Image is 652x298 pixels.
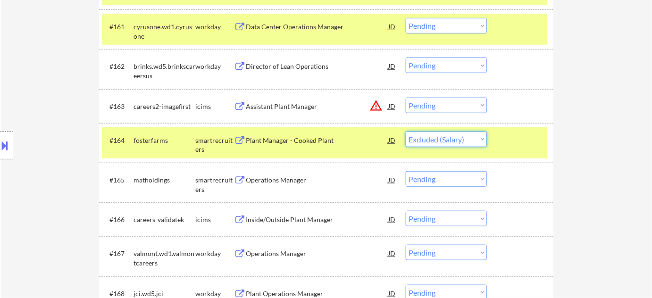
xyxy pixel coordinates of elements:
[387,211,397,228] div: JD
[109,249,126,258] div: #167
[246,249,388,258] div: Operations Manager
[387,132,397,149] div: JD
[246,175,388,185] div: Operations Manager
[195,102,234,111] div: icims
[387,98,397,115] div: JD
[387,245,397,262] div: JD
[195,22,234,32] div: workday
[387,18,397,35] div: JD
[195,136,234,154] div: smartrecruiters
[134,22,195,41] div: cyrusone.wd1.cyrusone
[195,175,234,194] div: smartrecruiters
[246,102,388,111] div: Assistant Plant Manager
[195,215,234,224] div: icims
[369,99,383,112] button: warning_amber
[195,249,234,258] div: workday
[387,171,397,188] div: JD
[246,215,388,224] div: Inside/Outside Plant Manager
[195,62,234,71] div: workday
[109,22,126,32] div: #161
[246,22,388,32] div: Data Center Operations Manager
[246,136,388,145] div: Plant Manager - Cooked Plant
[246,62,388,71] div: Director of Lean Operations
[387,58,397,74] div: JD
[134,249,195,267] div: valmont.wd1.valmontcareers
